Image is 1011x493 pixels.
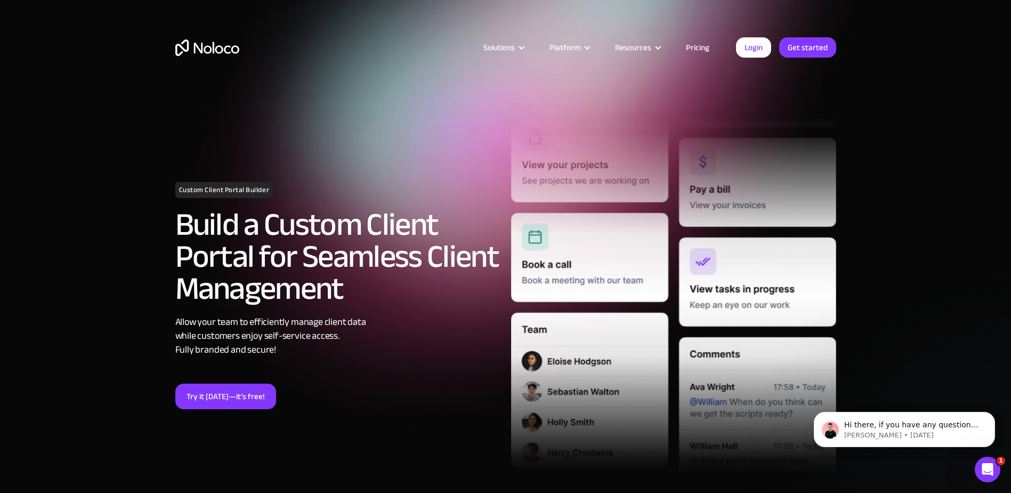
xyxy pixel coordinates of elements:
div: Solutions [470,41,536,54]
h2: Build a Custom Client Portal for Seamless Client Management [175,209,500,305]
span: 1 [997,457,1005,465]
div: Allow your team to efficiently manage client data while customers enjoy self-service access. Full... [175,315,500,357]
a: Get started [779,37,836,58]
div: Resources [602,41,673,54]
a: Try it [DATE]—it’s free! [175,384,276,409]
a: Pricing [673,41,723,54]
div: Platform [536,41,602,54]
a: home [175,39,239,56]
div: Resources [615,41,651,54]
iframe: Intercom notifications message [798,389,1011,464]
div: Solutions [483,41,515,54]
div: Platform [549,41,580,54]
h1: Custom Client Portal Builder [175,182,273,198]
a: Login [736,37,771,58]
iframe: Intercom live chat [975,457,1000,482]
